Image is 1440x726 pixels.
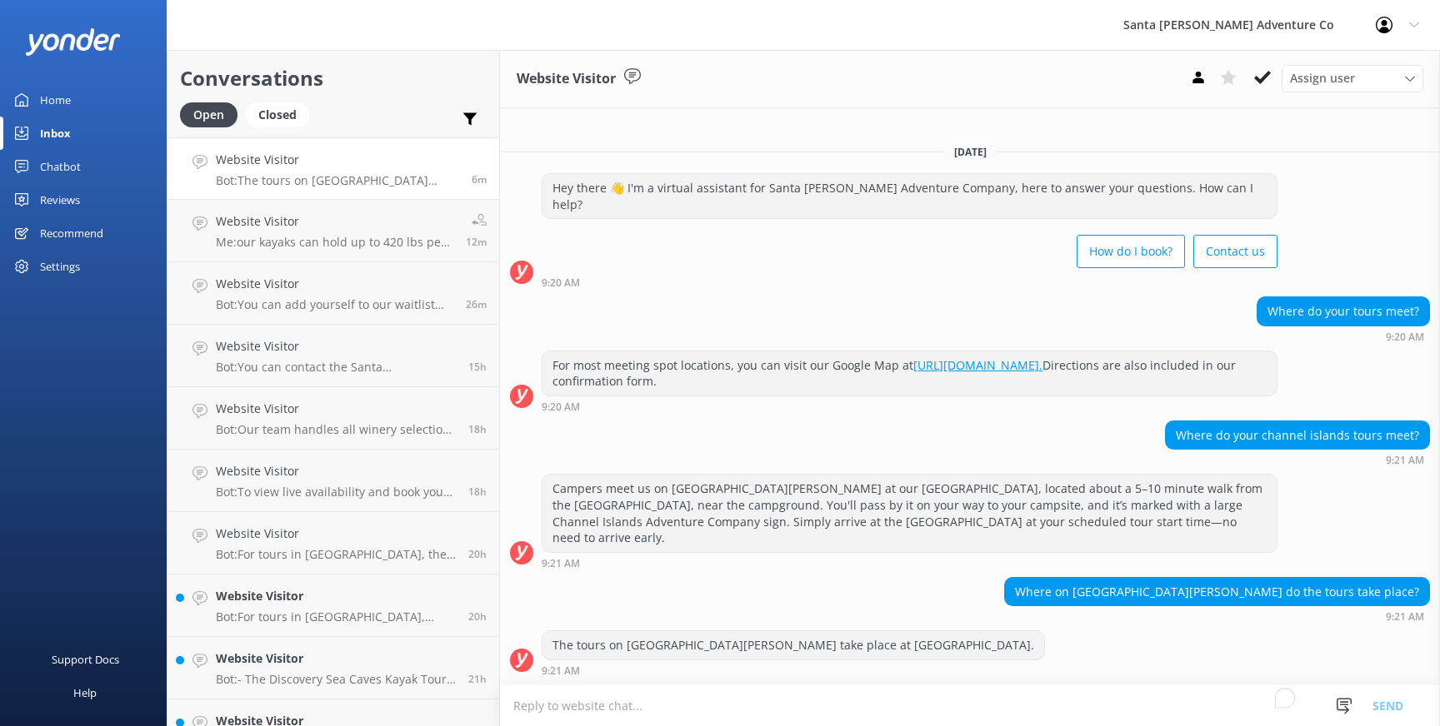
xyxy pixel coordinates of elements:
[542,664,1045,676] div: Sep 01 2025 09:21am (UTC -07:00) America/Tijuana
[944,145,997,159] span: [DATE]
[167,200,499,262] a: Website VisitorMe:our kayaks can hold up to 420 lbs per boat12m
[216,672,456,687] p: Bot: - The Discovery Sea Caves Kayak Tour is a shorter version of the Adventure Tour, offering 1–...
[216,400,456,418] h4: Website Visitor
[1193,235,1277,268] button: Contact us
[542,402,580,412] strong: 9:20 AM
[246,105,317,123] a: Closed
[216,462,456,480] h4: Website Visitor
[542,559,580,569] strong: 9:21 AM
[216,360,456,375] p: Bot: You can contact the Santa [PERSON_NAME] Adventure Co. team at [PHONE_NUMBER], or by emailing...
[1165,454,1430,465] div: Sep 01 2025 09:21am (UTC -07:00) America/Tijuana
[167,325,499,387] a: Website VisitorBot:You can contact the Santa [PERSON_NAME] Adventure Co. team at [PHONE_NUMBER], ...
[216,151,459,169] h4: Website Visitor
[1290,69,1355,87] span: Assign user
[468,609,487,624] span: Aug 31 2025 01:02pm (UTC -07:00) America/Tijuana
[1386,455,1424,465] strong: 9:21 AM
[542,174,1277,218] div: Hey there 👋 I'm a virtual assistant for Santa [PERSON_NAME] Adventure Company, here to answer you...
[468,547,487,561] span: Aug 31 2025 01:05pm (UTC -07:00) America/Tijuana
[216,422,456,437] p: Bot: Our team handles all winery selections and reservations, partnering with over a dozen premie...
[40,117,71,150] div: Inbox
[542,351,1277,395] div: For most meeting spot locations, you can visit our Google Map at Directions are also included in ...
[468,485,487,499] span: Aug 31 2025 02:49pm (UTC -07:00) America/Tijuana
[1077,235,1185,268] button: How do I book?
[1282,65,1423,92] div: Assign User
[216,587,456,605] h4: Website Visitor
[40,150,81,183] div: Chatbot
[167,450,499,512] a: Website VisitorBot:To view live availability and book your Santa [PERSON_NAME] Adventure tour, cl...
[1166,421,1429,450] div: Where do your channel islands tours meet?
[216,173,459,188] p: Bot: The tours on [GEOGRAPHIC_DATA][PERSON_NAME] take place at [GEOGRAPHIC_DATA].
[1257,331,1430,342] div: Sep 01 2025 09:20am (UTC -07:00) America/Tijuana
[40,183,80,216] div: Reviews
[180,102,237,127] div: Open
[180,105,246,123] a: Open
[542,631,1044,659] div: The tours on [GEOGRAPHIC_DATA][PERSON_NAME] take place at [GEOGRAPHIC_DATA].
[167,262,499,325] a: Website VisitorBot:You can add yourself to our waitlist via the booking system on our website at ...
[216,297,453,312] p: Bot: You can add yourself to our waitlist via the booking system on our website at [URL][DOMAIN_N...
[468,360,487,374] span: Aug 31 2025 05:42pm (UTC -07:00) America/Tijuana
[542,278,580,288] strong: 9:20 AM
[468,422,487,436] span: Aug 31 2025 03:18pm (UTC -07:00) America/Tijuana
[167,574,499,637] a: Website VisitorBot:For tours in [GEOGRAPHIC_DATA], there are animal-resistant storage bins availa...
[542,666,580,676] strong: 9:21 AM
[466,297,487,311] span: Sep 01 2025 09:01am (UTC -07:00) America/Tijuana
[1005,578,1429,606] div: Where on [GEOGRAPHIC_DATA][PERSON_NAME] do the tours take place?
[40,83,71,117] div: Home
[500,685,1440,726] textarea: To enrich screen reader interactions, please activate Accessibility in Grammarly extension settings
[167,637,499,699] a: Website VisitorBot:- The Discovery Sea Caves Kayak Tour is a shorter version of the Adventure Tou...
[73,676,97,709] div: Help
[167,387,499,450] a: Website VisitorBot:Our team handles all winery selections and reservations, partnering with over ...
[180,62,487,94] h2: Conversations
[216,275,453,293] h4: Website Visitor
[472,172,487,186] span: Sep 01 2025 09:21am (UTC -07:00) America/Tijuana
[167,137,499,200] a: Website VisitorBot:The tours on [GEOGRAPHIC_DATA][PERSON_NAME] take place at [GEOGRAPHIC_DATA].6m
[216,212,453,231] h4: Website Visitor
[216,649,456,668] h4: Website Visitor
[216,525,456,543] h4: Website Visitor
[216,485,456,500] p: Bot: To view live availability and book your Santa [PERSON_NAME] Adventure tour, click [URL][DOMA...
[913,357,1042,373] a: [URL][DOMAIN_NAME].
[25,28,121,56] img: yonder-white-logo.png
[1257,297,1429,326] div: Where do your tours meet?
[40,216,103,250] div: Recommend
[1386,332,1424,342] strong: 9:20 AM
[517,68,616,90] h3: Website Visitor
[216,235,453,250] p: Me: our kayaks can hold up to 420 lbs per boat
[542,557,1277,569] div: Sep 01 2025 09:21am (UTC -07:00) America/Tijuana
[542,276,1277,288] div: Sep 01 2025 09:20am (UTC -07:00) America/Tijuana
[216,547,456,562] p: Bot: For tours in [GEOGRAPHIC_DATA], the storage bins at Scorpion Anchorage are animal-resistant,...
[216,609,456,624] p: Bot: For tours in [GEOGRAPHIC_DATA], there are animal-resistant storage bins available at Scorpio...
[216,337,456,356] h4: Website Visitor
[542,400,1277,412] div: Sep 01 2025 09:20am (UTC -07:00) America/Tijuana
[246,102,309,127] div: Closed
[466,235,487,249] span: Sep 01 2025 09:15am (UTC -07:00) America/Tijuana
[468,672,487,686] span: Aug 31 2025 11:52am (UTC -07:00) America/Tijuana
[40,250,80,283] div: Settings
[167,512,499,574] a: Website VisitorBot:For tours in [GEOGRAPHIC_DATA], the storage bins at Scorpion Anchorage are ani...
[1004,610,1430,622] div: Sep 01 2025 09:21am (UTC -07:00) America/Tijuana
[52,643,119,676] div: Support Docs
[542,475,1277,551] div: Campers meet us on [GEOGRAPHIC_DATA][PERSON_NAME] at our [GEOGRAPHIC_DATA], located about a 5–10 ...
[1386,612,1424,622] strong: 9:21 AM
